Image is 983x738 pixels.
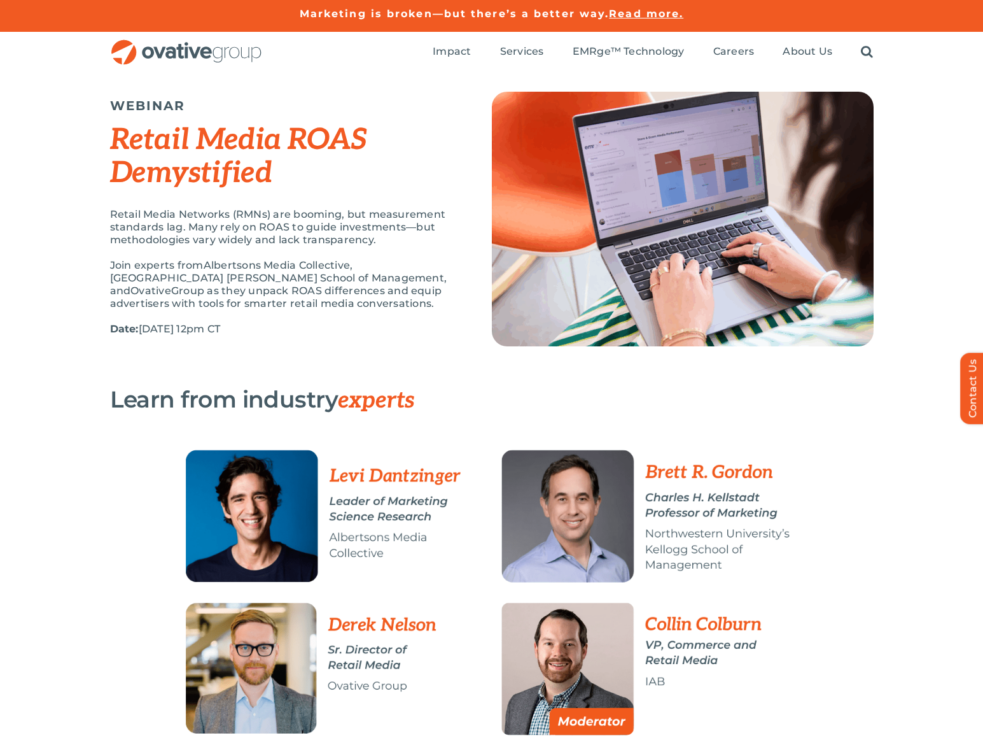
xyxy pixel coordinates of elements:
a: Search [861,45,873,59]
a: Services [500,45,544,59]
span: Group as they unpack ROAS differences and equip advertisers with tools for smarter retail media c... [110,285,442,309]
a: Read more. [609,8,683,20]
em: Retail Media ROAS Demystified [110,122,367,191]
span: Albertsons Media Collective, [GEOGRAPHIC_DATA] [PERSON_NAME] School of Management, and [110,259,447,297]
strong: Date: [110,323,139,335]
a: Careers [713,45,755,59]
span: Ovative [130,285,171,297]
span: About Us [783,45,832,58]
a: Marketing is broken—but there’s a better way. [300,8,610,20]
p: [DATE] 12pm CT [110,323,460,336]
h3: Learn from industry [110,387,810,413]
h5: WEBINAR [110,98,460,113]
nav: Menu [433,32,873,73]
span: experts [338,387,414,415]
a: OG_Full_horizontal_RGB [110,38,263,50]
a: About Us [783,45,832,59]
span: Careers [713,45,755,58]
span: Impact [433,45,471,58]
p: Retail Media Networks (RMNs) are booming, but measurement standards lag. Many rely on ROAS to gui... [110,208,460,246]
span: EMRge™ Technology [573,45,685,58]
p: Join experts from [110,259,460,310]
span: Services [500,45,544,58]
img: Top Image (2) [492,92,874,346]
a: EMRge™ Technology [573,45,685,59]
a: Impact [433,45,471,59]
